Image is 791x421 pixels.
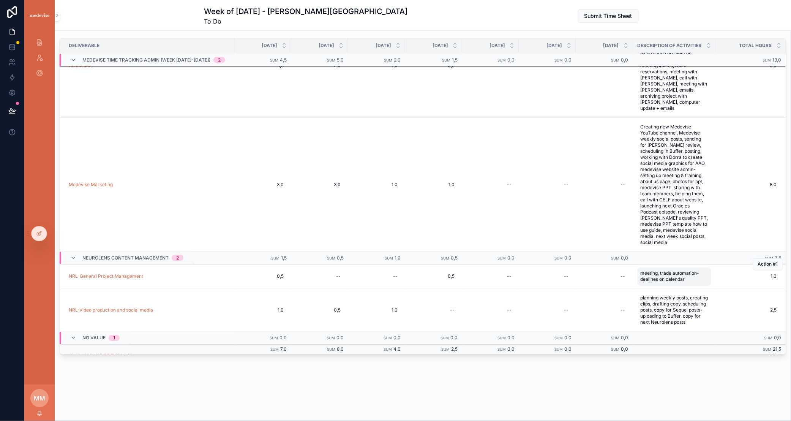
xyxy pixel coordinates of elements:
[280,57,287,63] span: 4,5
[319,43,334,49] span: [DATE]
[441,348,450,352] small: Sum
[337,255,344,261] span: 0,5
[621,57,628,63] span: 0,0
[327,58,335,62] small: Sum
[280,347,287,352] span: 7,0
[611,256,620,260] small: Sum
[356,307,398,313] span: 1,0
[82,57,210,63] span: Medevise Time Tracking ADMIN (week [DATE]-[DATE])
[337,57,344,63] span: 5,0
[758,261,778,267] span: Action #1
[34,394,45,403] span: MM
[385,256,393,260] small: Sum
[279,335,287,341] span: 0,0
[507,255,515,261] span: 0,0
[489,43,505,49] span: [DATE]
[773,347,782,352] span: 21,5
[356,182,398,188] span: 1,0
[69,307,153,313] a: NRL-Video production and social media
[281,255,287,261] span: 1,5
[578,9,639,23] button: Submit Time Sheet
[82,335,106,341] span: No value
[716,274,777,280] span: 1,0
[546,43,562,49] span: [DATE]
[113,335,115,341] div: 1
[564,347,572,352] span: 0,0
[384,336,392,340] small: Sum
[451,255,458,261] span: 0,5
[176,255,179,261] div: 2
[384,58,392,62] small: Sum
[327,256,335,260] small: Sum
[413,274,455,280] span: 0,5
[564,307,568,313] div: --
[564,182,568,188] div: --
[299,307,341,313] span: 0,5
[270,336,278,340] small: Sum
[497,336,506,340] small: Sum
[739,43,772,49] span: Total Hours
[763,348,772,352] small: Sum
[554,58,563,62] small: Sum
[507,182,512,188] div: --
[763,58,771,62] small: Sum
[270,58,278,62] small: Sum
[376,43,391,49] span: [DATE]
[29,12,50,19] img: App logo
[641,271,708,283] span: meeting, trade automation- dealines on calendar
[554,256,563,260] small: Sum
[638,43,702,49] span: Description of Activities
[69,43,99,49] span: Deliverable
[507,57,515,63] span: 0,0
[497,256,506,260] small: Sum
[611,58,620,62] small: Sum
[621,255,628,261] span: 0,0
[336,335,344,341] span: 0,0
[621,335,628,341] span: 0,0
[764,336,773,340] small: Sum
[603,43,619,49] span: [DATE]
[716,307,777,313] span: 2,5
[271,256,279,260] small: Sum
[327,348,335,352] small: Sum
[584,12,632,20] span: Submit Time Sheet
[299,182,341,188] span: 3,0
[69,274,143,280] a: NRL-General Project Management
[611,348,620,352] small: Sum
[773,57,782,63] span: 13,0
[395,255,401,261] span: 1,0
[394,57,401,63] span: 2,0
[497,348,506,352] small: Sum
[270,348,279,352] small: Sum
[441,256,449,260] small: Sum
[716,182,777,188] span: 8,0
[554,348,563,352] small: Sum
[69,182,113,188] a: Medevise Marketing
[24,30,55,90] div: scrollable content
[218,57,221,63] div: 2
[641,124,708,245] span: Creating new Medevise YouTube channel, Medevise weekly social posts, sending for [PERSON_NAME] re...
[393,274,398,280] div: --
[384,348,392,352] small: Sum
[507,347,515,352] span: 0,0
[204,17,408,26] span: To Do
[337,347,344,352] span: 8,0
[413,182,455,188] span: 1,0
[621,347,628,352] span: 0,0
[393,347,401,352] span: 4,0
[621,274,625,280] div: --
[507,274,512,280] div: --
[564,274,568,280] div: --
[450,307,455,313] div: --
[564,335,572,341] span: 0,0
[611,336,620,340] small: Sum
[450,335,458,341] span: 0,0
[451,347,458,352] span: 2,5
[564,255,572,261] span: 0,0
[82,255,169,261] span: Neurolens Content Management
[242,274,284,280] span: 0,5
[204,6,408,17] h1: Week of [DATE] - [PERSON_NAME][GEOGRAPHIC_DATA]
